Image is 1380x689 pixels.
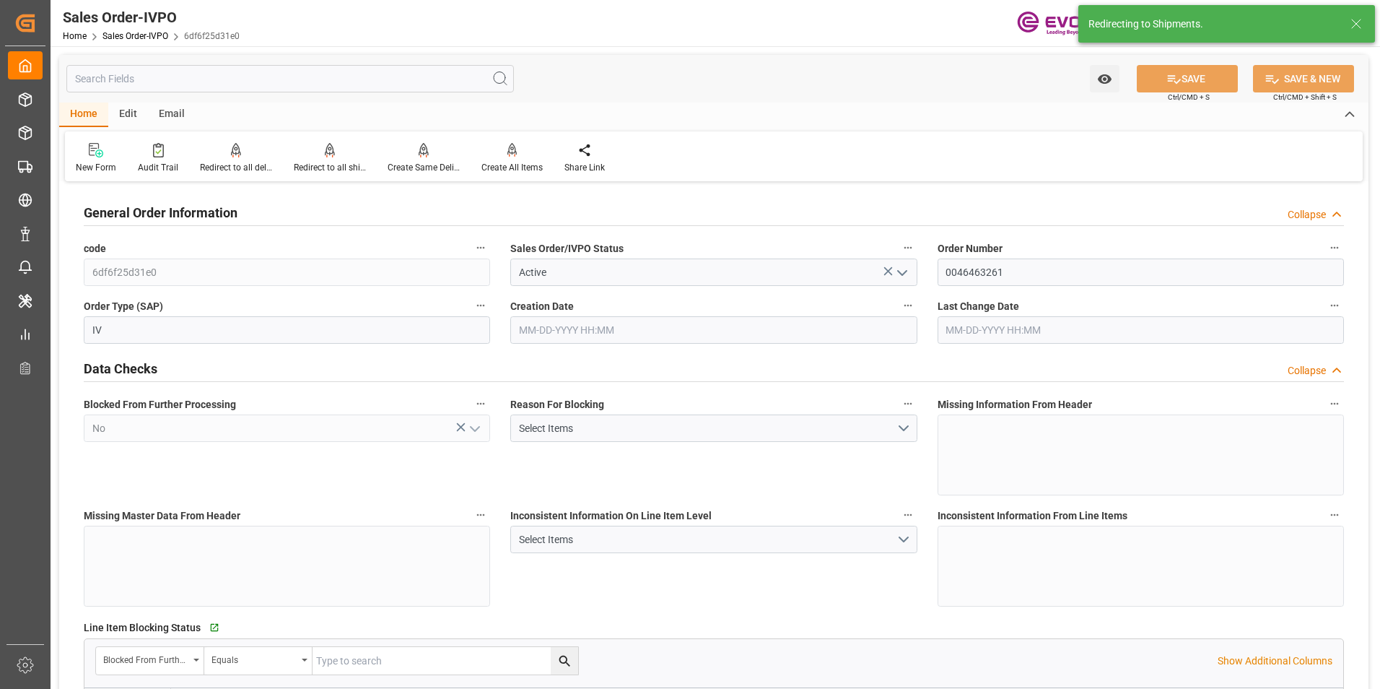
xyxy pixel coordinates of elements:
[200,161,272,174] div: Redirect to all deliveries
[63,6,240,28] div: Sales Order-IVPO
[63,31,87,41] a: Home
[1325,296,1344,315] button: Last Change Date
[84,359,157,378] h2: Data Checks
[76,161,116,174] div: New Form
[1218,654,1332,669] p: Show Additional Columns
[204,647,313,675] button: open menu
[471,394,490,413] button: Blocked From Further Processing
[1168,92,1210,103] span: Ctrl/CMD + S
[84,397,236,412] span: Blocked From Further Processing
[1088,17,1337,32] div: Redirecting to Shipments.
[1253,65,1354,92] button: SAVE & NEW
[1325,506,1344,524] button: Inconsistent Information From Line Items
[510,508,712,524] span: Inconsistent Information On Line Item Level
[510,526,917,553] button: open menu
[1288,363,1326,378] div: Collapse
[510,397,604,412] span: Reason For Blocking
[938,316,1344,344] input: MM-DD-YYYY HH:MM
[510,299,574,314] span: Creation Date
[138,161,178,174] div: Audit Trail
[1137,65,1238,92] button: SAVE
[59,103,108,127] div: Home
[938,299,1019,314] span: Last Change Date
[211,650,297,667] div: Equals
[84,620,201,636] span: Line Item Blocking Status
[471,238,490,257] button: code
[510,316,917,344] input: MM-DD-YYYY HH:MM
[84,299,163,314] span: Order Type (SAP)
[899,394,917,413] button: Reason For Blocking
[938,397,1092,412] span: Missing Information From Header
[938,241,1003,256] span: Order Number
[510,241,624,256] span: Sales Order/IVPO Status
[899,238,917,257] button: Sales Order/IVPO Status
[564,161,605,174] div: Share Link
[66,65,514,92] input: Search Fields
[510,415,917,442] button: open menu
[1325,394,1344,413] button: Missing Information From Header
[84,241,106,256] span: code
[313,647,578,675] input: Type to search
[519,421,896,436] div: Select Items
[84,508,240,524] span: Missing Master Data From Header
[463,417,485,440] button: open menu
[148,103,196,127] div: Email
[294,161,366,174] div: Redirect to all shipments
[84,203,237,222] h2: General Order Information
[551,647,578,675] button: search button
[1325,238,1344,257] button: Order Number
[899,296,917,315] button: Creation Date
[1288,207,1326,222] div: Collapse
[471,296,490,315] button: Order Type (SAP)
[481,161,543,174] div: Create All Items
[938,508,1127,524] span: Inconsistent Information From Line Items
[103,650,188,667] div: Blocked From Further Processing
[890,261,912,284] button: open menu
[1017,11,1111,36] img: Evonik-brand-mark-Deep-Purple-RGB.jpeg_1700498283.jpeg
[899,506,917,524] button: Inconsistent Information On Line Item Level
[471,506,490,524] button: Missing Master Data From Header
[108,103,148,127] div: Edit
[388,161,460,174] div: Create Same Delivery Date
[519,532,896,547] div: Select Items
[1090,65,1119,92] button: open menu
[102,31,168,41] a: Sales Order-IVPO
[96,647,204,675] button: open menu
[1273,92,1337,103] span: Ctrl/CMD + Shift + S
